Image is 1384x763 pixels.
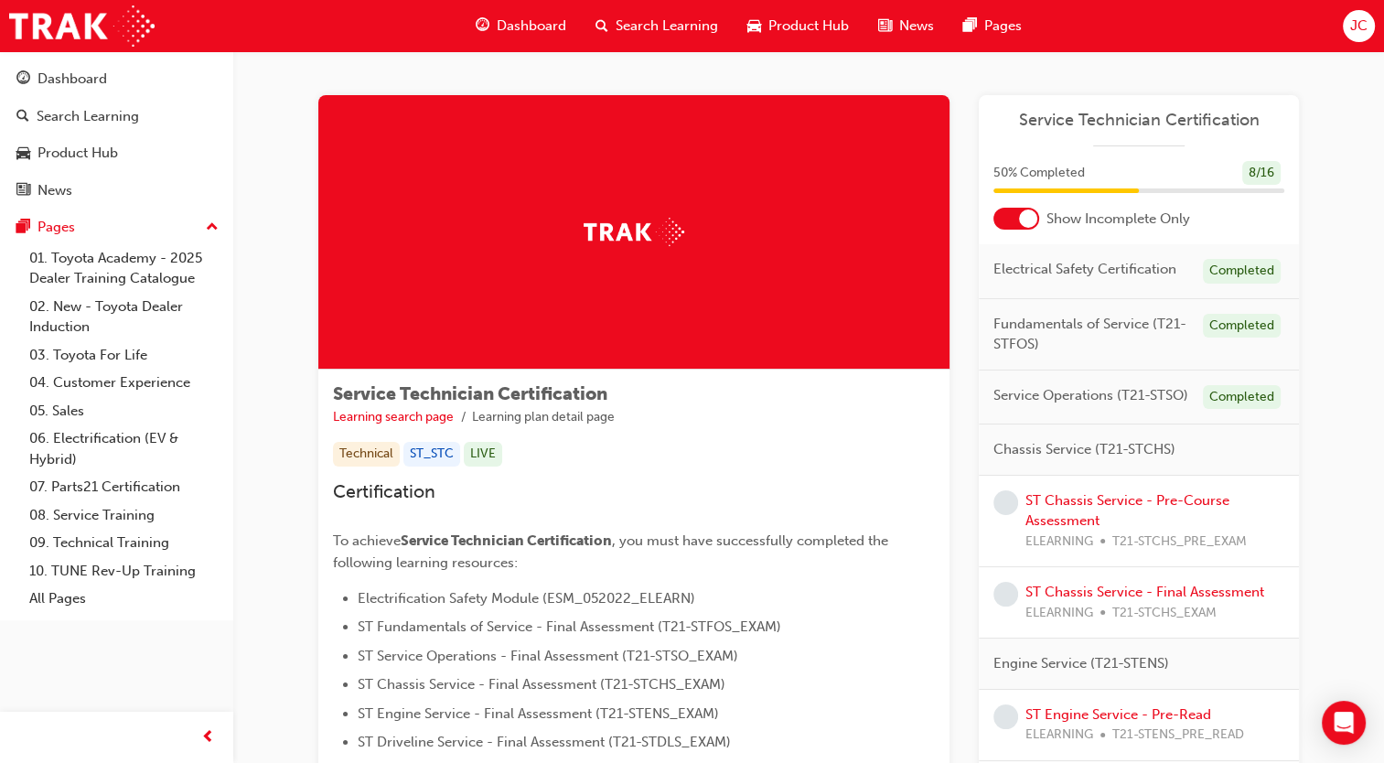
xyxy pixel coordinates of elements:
a: 02. New - Toyota Dealer Induction [22,293,226,341]
a: car-iconProduct Hub [733,7,864,45]
a: Product Hub [7,136,226,170]
img: Trak [584,218,684,246]
a: news-iconNews [864,7,949,45]
button: DashboardSearch LearningProduct HubNews [7,59,226,210]
span: ST Chassis Service - Final Assessment (T21-STCHS_EXAM) [358,676,725,693]
div: Completed [1203,259,1281,284]
span: Certification [333,481,435,502]
span: prev-icon [201,726,215,749]
span: car-icon [747,15,761,38]
span: learningRecordVerb_NONE-icon [993,704,1018,729]
a: 07. Parts21 Certification [22,473,226,501]
div: LIVE [464,442,502,467]
a: 06. Electrification (EV & Hybrid) [22,424,226,473]
span: car-icon [16,145,30,162]
a: Learning search page [333,409,454,424]
span: ST Service Operations - Final Assessment (T21-STSO_EXAM) [358,648,738,664]
span: T21-STENS_PRE_READ [1112,725,1244,746]
a: guage-iconDashboard [461,7,581,45]
span: news-icon [878,15,892,38]
span: up-icon [206,216,219,240]
span: guage-icon [476,15,489,38]
span: pages-icon [16,220,30,236]
span: T21-STCHS_EXAM [1112,603,1217,624]
span: T21-STCHS_PRE_EXAM [1112,532,1247,553]
button: Pages [7,210,226,244]
img: Trak [9,5,155,47]
span: ELEARNING [1025,532,1093,553]
button: JC [1343,10,1375,42]
li: Learning plan detail page [472,407,615,428]
span: Service Technician Certification [401,532,612,549]
span: Product Hub [768,16,849,37]
a: 01. Toyota Academy - 2025 Dealer Training Catalogue [22,244,226,293]
a: Dashboard [7,62,226,96]
span: ELEARNING [1025,603,1093,624]
span: News [899,16,934,37]
a: ST Engine Service - Pre-Read [1025,706,1211,723]
span: Engine Service (T21-STENS) [993,653,1169,674]
span: search-icon [16,109,29,125]
span: JC [1350,16,1368,37]
span: ST Fundamentals of Service - Final Assessment (T21-STFOS_EXAM) [358,618,781,635]
span: search-icon [595,15,608,38]
a: 04. Customer Experience [22,369,226,397]
div: Pages [38,217,75,238]
a: All Pages [22,585,226,613]
a: search-iconSearch Learning [581,7,733,45]
span: 50 % Completed [993,163,1085,184]
span: ELEARNING [1025,725,1093,746]
div: Technical [333,442,400,467]
span: To achieve [333,532,401,549]
div: Open Intercom Messenger [1322,701,1366,745]
span: Pages [984,16,1022,37]
div: Completed [1203,314,1281,339]
span: Dashboard [497,16,566,37]
a: 03. Toyota For Life [22,341,226,370]
div: Product Hub [38,143,118,164]
span: learningRecordVerb_NONE-icon [993,582,1018,607]
a: Search Learning [7,100,226,134]
span: Search Learning [616,16,718,37]
a: News [7,174,226,208]
span: ST Driveline Service - Final Assessment (T21-STDLS_EXAM) [358,734,731,750]
span: learningRecordVerb_NONE-icon [993,490,1018,515]
a: ST Chassis Service - Final Assessment [1025,584,1264,600]
div: Completed [1203,385,1281,410]
span: , you must have successfully completed the following learning resources: [333,532,892,571]
div: ST_STC [403,442,460,467]
div: Search Learning [37,106,139,127]
span: Service Technician Certification [333,383,607,404]
span: Fundamentals of Service (T21-STFOS) [993,314,1188,355]
a: 08. Service Training [22,501,226,530]
span: Electrical Safety Certification [993,259,1176,280]
a: 09. Technical Training [22,529,226,557]
span: Service Operations (T21-STSO) [993,385,1188,406]
a: pages-iconPages [949,7,1036,45]
span: Chassis Service (T21-STCHS) [993,439,1175,460]
span: guage-icon [16,71,30,88]
a: 05. Sales [22,397,226,425]
div: Dashboard [38,69,107,90]
span: pages-icon [963,15,977,38]
span: news-icon [16,183,30,199]
span: Electrification Safety Module (ESM_052022_ELEARN) [358,590,695,607]
span: ST Engine Service - Final Assessment (T21-STENS_EXAM) [358,705,719,722]
span: Show Incomplete Only [1046,209,1190,230]
div: 8 / 16 [1242,161,1281,186]
div: News [38,180,72,201]
a: ST Chassis Service - Pre-Course Assessment [1025,492,1229,530]
a: Service Technician Certification [993,110,1284,131]
a: 10. TUNE Rev-Up Training [22,557,226,586]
